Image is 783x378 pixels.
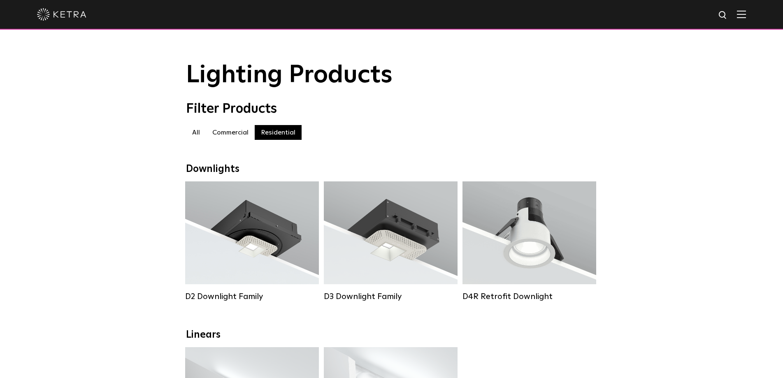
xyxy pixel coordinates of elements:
[737,10,746,18] img: Hamburger%20Nav.svg
[37,8,86,21] img: ketra-logo-2019-white
[186,329,597,341] div: Linears
[186,101,597,117] div: Filter Products
[186,63,393,88] span: Lighting Products
[255,125,302,140] label: Residential
[185,292,319,301] div: D2 Downlight Family
[324,292,458,301] div: D3 Downlight Family
[324,181,458,301] a: D3 Downlight Family Lumen Output:700 / 900 / 1100Colors:White / Black / Silver / Bronze / Paintab...
[186,163,597,175] div: Downlights
[462,181,596,301] a: D4R Retrofit Downlight Lumen Output:800Colors:White / BlackBeam Angles:15° / 25° / 40° / 60°Watta...
[185,181,319,301] a: D2 Downlight Family Lumen Output:1200Colors:White / Black / Gloss Black / Silver / Bronze / Silve...
[718,10,728,21] img: search icon
[186,125,206,140] label: All
[206,125,255,140] label: Commercial
[462,292,596,301] div: D4R Retrofit Downlight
